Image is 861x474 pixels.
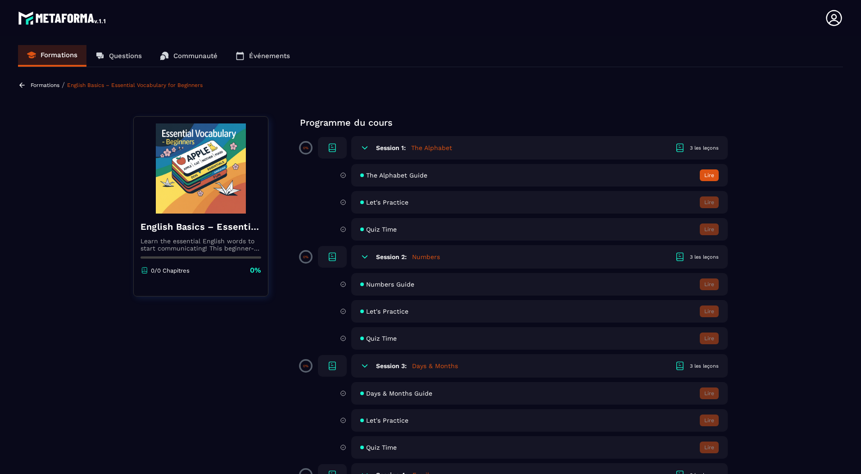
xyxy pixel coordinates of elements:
p: 0% [250,265,261,275]
h6: Session 1: [376,144,406,151]
span: Let's Practice [366,308,408,315]
h6: Session 3: [376,362,407,369]
p: Questions [109,52,142,60]
button: Lire [700,278,719,290]
button: Lire [700,169,719,181]
span: Days & Months Guide [366,390,432,397]
p: Learn the essential English words to start communicating! This beginner-friendly course will help... [140,237,261,252]
button: Lire [700,387,719,399]
button: Lire [700,223,719,235]
img: banner [140,123,261,214]
a: Formations [18,45,86,67]
a: Communauté [151,45,227,67]
span: Let's Practice [366,417,408,424]
button: Lire [700,305,719,317]
button: Lire [700,415,719,426]
a: Événements [227,45,299,67]
span: Let's Practice [366,199,408,206]
p: Événements [249,52,290,60]
a: Questions [86,45,151,67]
h4: English Basics – Essential Vocabulary for Beginners [140,220,261,233]
span: Quiz Time [366,226,397,233]
button: Lire [700,333,719,344]
p: Programme du cours [300,116,728,129]
p: Formations [41,51,77,59]
p: 0/0 Chapitres [151,267,190,274]
span: Quiz Time [366,444,397,451]
div: 3 les leçons [690,363,719,369]
h5: Days & Months [412,361,458,370]
a: Formations [31,82,59,88]
p: 0% [303,364,308,368]
h5: Numbers [412,252,440,261]
h6: Session 2: [376,253,407,260]
span: The Alphabet Guide [366,172,427,179]
h5: The Alphabet [411,143,452,152]
div: 3 les leçons [690,145,719,151]
button: Lire [700,442,719,453]
span: / [62,81,65,89]
span: Numbers Guide [366,281,414,288]
p: Communauté [173,52,218,60]
p: 0% [303,255,308,259]
img: logo [18,9,107,27]
a: English Basics – Essential Vocabulary for Beginners [67,82,203,88]
button: Lire [700,196,719,208]
span: Quiz Time [366,335,397,342]
div: 3 les leçons [690,254,719,260]
p: 0% [303,146,308,150]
